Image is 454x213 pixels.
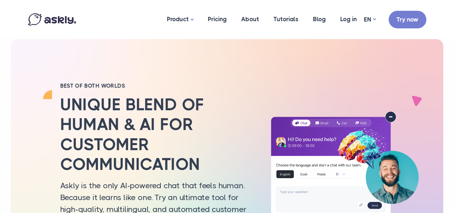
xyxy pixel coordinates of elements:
[389,11,426,28] a: Try now
[201,2,234,37] a: Pricing
[364,14,376,25] a: EN
[234,2,266,37] a: About
[60,82,254,89] h2: BEST OF BOTH WORLDS
[306,2,333,37] a: Blog
[60,95,254,174] h2: Unique blend of human & AI for customer communication
[160,2,201,37] a: Product
[266,2,306,37] a: Tutorials
[333,2,364,37] a: Log in
[28,13,76,26] img: Askly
